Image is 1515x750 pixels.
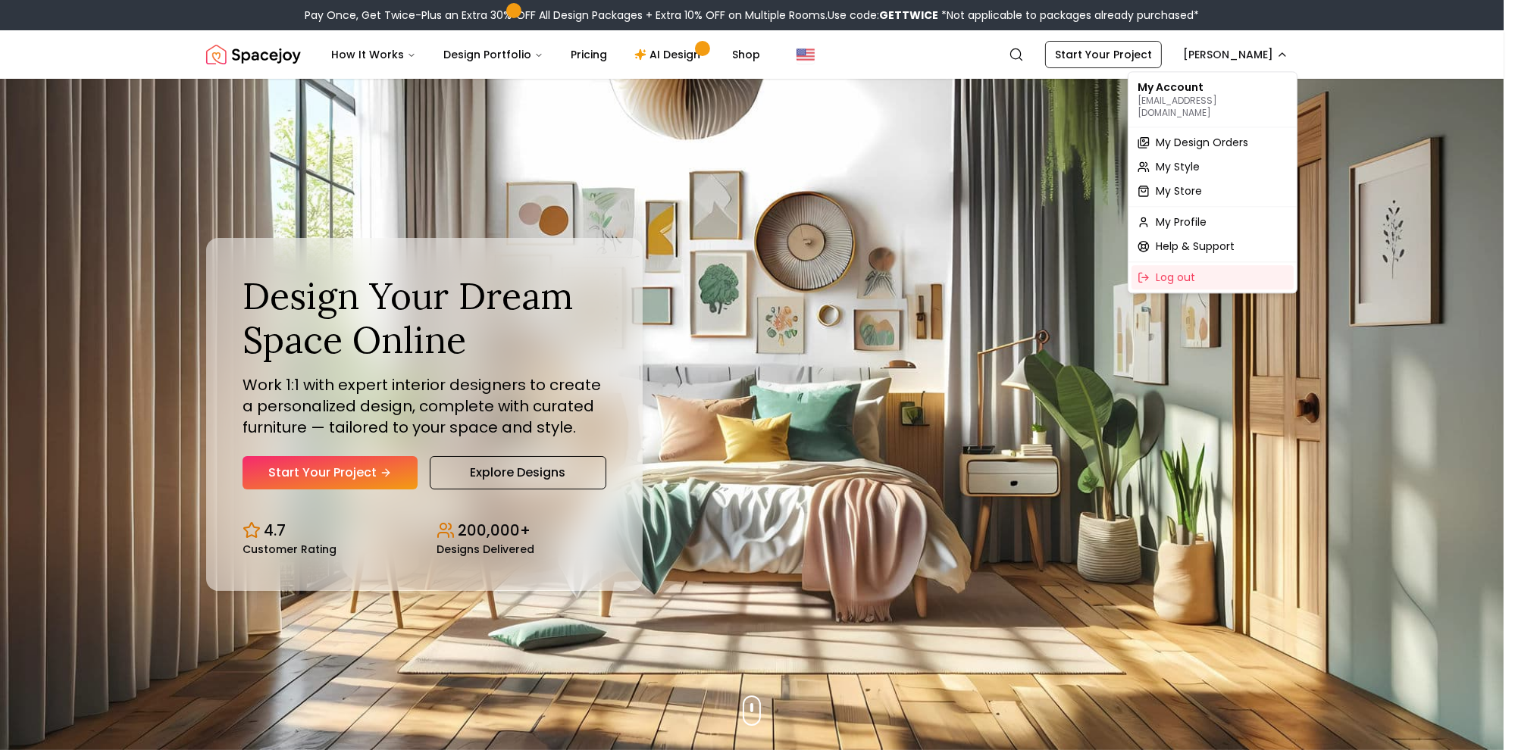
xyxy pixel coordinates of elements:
[1132,75,1294,123] div: My Account
[1132,210,1294,234] a: My Profile
[1138,95,1288,119] p: [EMAIL_ADDRESS][DOMAIN_NAME]
[1128,71,1297,293] div: [PERSON_NAME]
[1156,159,1200,174] span: My Style
[1156,135,1248,150] span: My Design Orders
[1132,234,1294,258] a: Help & Support
[1156,183,1202,198] span: My Store
[1156,270,1195,285] span: Log out
[1156,239,1235,254] span: Help & Support
[1132,179,1294,203] a: My Store
[1132,130,1294,155] a: My Design Orders
[1156,214,1207,230] span: My Profile
[1132,155,1294,179] a: My Style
